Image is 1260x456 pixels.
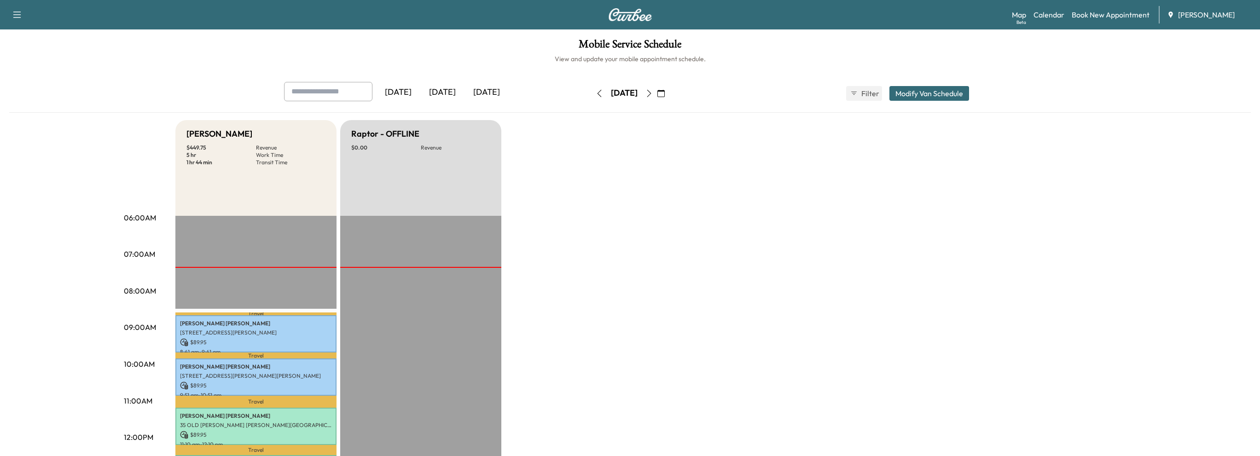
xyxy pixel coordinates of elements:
[180,392,332,399] p: 9:51 am - 10:51 am
[180,363,332,370] p: [PERSON_NAME] [PERSON_NAME]
[256,159,325,166] p: Transit Time
[420,82,465,103] div: [DATE]
[180,320,332,327] p: [PERSON_NAME] [PERSON_NAME]
[180,381,332,390] p: $ 89.95
[124,212,156,223] p: 06:00AM
[256,151,325,159] p: Work Time
[351,127,419,140] h5: Raptor - OFFLINE
[608,8,652,21] img: Curbee Logo
[124,358,155,369] p: 10:00AM
[175,396,337,408] p: Travel
[175,352,337,358] p: Travel
[186,151,256,159] p: 5 hr
[465,82,509,103] div: [DATE]
[1178,9,1235,20] span: [PERSON_NAME]
[861,88,878,99] span: Filter
[421,144,490,151] p: Revenue
[846,86,882,101] button: Filter
[186,127,252,140] h5: [PERSON_NAME]
[180,441,332,448] p: 11:10 am - 12:10 pm
[9,39,1251,54] h1: Mobile Service Schedule
[180,421,332,429] p: 35 OLD [PERSON_NAME] [PERSON_NAME][GEOGRAPHIC_DATA], [GEOGRAPHIC_DATA], [GEOGRAPHIC_DATA]
[186,159,256,166] p: 1 hr 44 min
[186,144,256,151] p: $ 449.75
[180,329,332,336] p: [STREET_ADDRESS][PERSON_NAME]
[180,431,332,439] p: $ 89.95
[180,348,332,356] p: 8:41 am - 9:41 am
[124,322,156,333] p: 09:00AM
[611,87,638,99] div: [DATE]
[124,395,152,406] p: 11:00AM
[175,445,337,456] p: Travel
[1072,9,1150,20] a: Book New Appointment
[1012,9,1026,20] a: MapBeta
[1016,19,1026,26] div: Beta
[180,412,332,420] p: [PERSON_NAME] [PERSON_NAME]
[9,54,1251,63] h6: View and update your mobile appointment schedule.
[124,285,156,296] p: 08:00AM
[889,86,969,101] button: Modify Van Schedule
[180,338,332,346] p: $ 89.95
[175,312,337,316] p: Travel
[376,82,420,103] div: [DATE]
[1034,9,1064,20] a: Calendar
[256,144,325,151] p: Revenue
[180,372,332,380] p: [STREET_ADDRESS][PERSON_NAME][PERSON_NAME]
[351,144,421,151] p: $ 0.00
[124,432,153,443] p: 12:00PM
[124,248,155,260] p: 07:00AM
